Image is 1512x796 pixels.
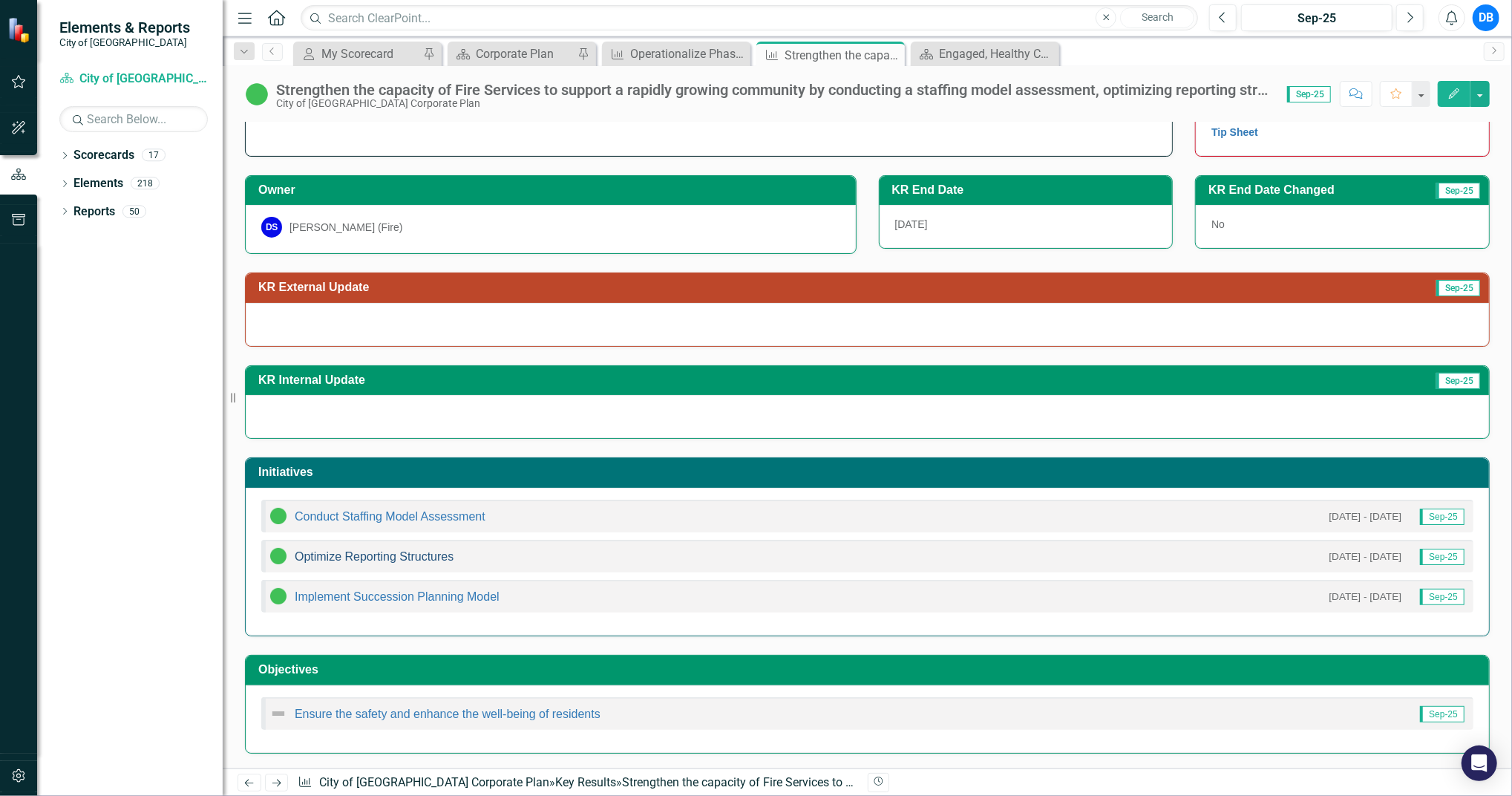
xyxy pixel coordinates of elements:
[122,205,146,218] div: 50
[295,550,454,563] a: Optimize Reporting Structures
[289,220,402,235] div: [PERSON_NAME] (Fire)
[7,17,33,43] img: ClearPoint Strategy
[321,45,419,63] div: My Scorecard
[785,46,901,65] div: Strengthen the capacity of Fire Services to support a rapidly growing community by conducting a s...
[258,373,1118,387] h3: KR Internal Update
[258,663,1482,676] h3: Objectives
[1420,706,1464,722] span: Sep-25
[555,775,616,789] a: Key Results
[269,547,287,565] img: In Progress
[269,587,287,605] img: In Progress
[1329,509,1402,523] small: [DATE] - [DATE]
[1142,11,1174,23] span: Search
[1420,549,1464,565] span: Sep-25
[73,175,123,192] a: Elements
[1473,4,1499,31] button: DB
[73,147,134,164] a: Scorecards
[1246,10,1387,27] div: Sep-25
[131,177,160,190] div: 218
[59,71,208,88] a: City of [GEOGRAPHIC_DATA] Corporate Plan
[939,45,1056,63] div: Engaged, Healthy Community
[269,705,287,722] img: Not Defined
[301,5,1198,31] input: Search ClearPoint...
[1462,746,1497,781] div: Open Intercom Messenger
[1420,589,1464,605] span: Sep-25
[451,45,574,63] a: Corporate Plan
[245,82,269,106] img: In Progress
[1329,549,1402,564] small: [DATE] - [DATE]
[895,218,928,230] span: [DATE]
[258,281,1127,294] h3: KR External Update
[73,203,115,221] a: Reports
[59,106,208,132] input: Search Below...
[892,183,1165,197] h3: KR End Date
[297,45,419,63] a: My Scorecard
[1208,183,1410,197] h3: KR End Date Changed
[59,19,190,36] span: Elements & Reports
[914,45,1056,63] a: Engaged, Healthy Community
[298,774,856,792] div: » »
[1287,86,1331,102] span: Sep-25
[59,36,190,48] small: City of [GEOGRAPHIC_DATA]
[1420,509,1464,525] span: Sep-25
[1211,218,1225,230] span: No
[1120,7,1194,28] button: Search
[1241,4,1392,31] button: Sep-25
[142,149,166,162] div: 17
[276,82,1272,98] div: Strengthen the capacity of Fire Services to support a rapidly growing community by conducting a s...
[606,45,747,63] a: Operationalize Phase 1 of the Fire Master Plan
[258,183,848,197] h3: Owner
[269,507,287,525] img: In Progress
[319,775,549,789] a: City of [GEOGRAPHIC_DATA] Corporate Plan
[261,217,282,238] div: DS
[630,45,747,63] div: Operationalize Phase 1 of the Fire Master Plan
[295,590,500,603] a: Implement Succession Planning Model
[295,708,600,720] a: Ensure the safety and enhance the well-being of residents
[295,510,485,523] a: Conduct Staffing Model Assessment
[1436,280,1480,296] span: Sep-25
[1436,373,1480,389] span: Sep-25
[276,98,1272,109] div: City of [GEOGRAPHIC_DATA] Corporate Plan
[1211,126,1258,138] a: Tip Sheet
[1329,590,1402,604] small: [DATE] - [DATE]
[258,466,1482,479] h3: Initiatives
[1436,183,1480,199] span: Sep-25
[476,45,574,63] div: Corporate Plan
